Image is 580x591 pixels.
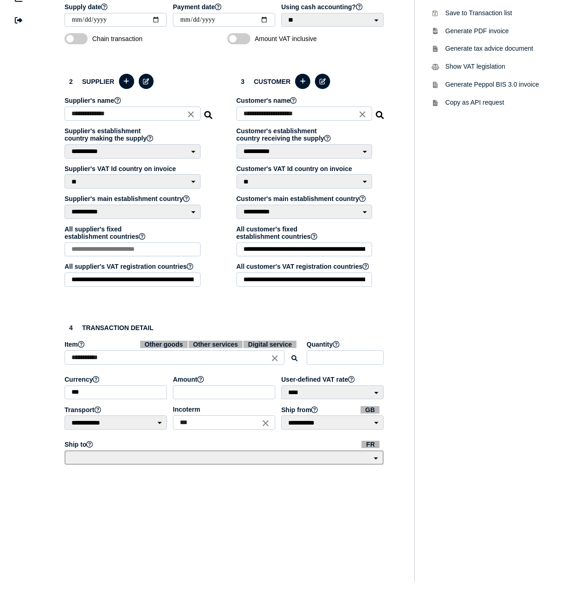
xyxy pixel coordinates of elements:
[237,165,374,172] label: Customer's VAT Id country on invoice
[237,72,385,90] h3: Customer
[92,35,189,42] span: Chain transaction
[237,195,374,202] label: Customer's main establishment country
[65,72,213,90] h3: Supplier
[65,376,168,383] label: Currency
[173,3,277,11] label: Payment date
[65,321,77,334] div: 4
[55,312,394,480] section: Define the item, and answer additional questions
[204,108,213,116] i: Search for a dummy seller
[65,263,202,270] label: All supplier's VAT registration countries
[270,353,280,363] i: Close
[65,97,202,104] label: Supplier's name
[65,195,202,202] label: Supplier's main establishment country
[237,225,374,240] label: All customer's fixed establishment countries
[173,376,277,383] label: Amount
[260,418,271,428] i: Close
[376,108,385,116] i: Search for a dummy customer
[65,165,202,172] label: Supplier's VAT Id country on invoice
[295,74,310,89] button: Add a new customer to the database
[173,406,277,413] label: Incoterm
[315,74,330,89] button: Edit selected customer in the database
[237,263,374,270] label: All customer's VAT registration countries
[189,341,243,348] span: Other services
[255,35,352,42] span: Amount VAT inclusive
[65,3,168,11] label: Supply date
[65,341,302,348] label: Item
[357,109,367,119] i: Close
[237,75,249,88] div: 3
[237,97,374,104] label: Customer's name
[237,127,374,142] label: Customer's establishment country receiving the supply
[65,127,202,142] label: Supplier's establishment country making the supply
[139,74,154,89] button: Edit selected supplier in the database
[186,109,196,119] i: Close
[9,11,28,30] button: Sign out
[65,406,168,414] label: Transport
[243,341,296,348] span: Digital service
[140,341,188,348] span: Other goods
[65,321,385,334] h3: Transaction detail
[55,63,223,302] section: Define the seller
[281,406,385,414] label: Ship from
[119,74,134,89] button: Add a new supplier to the database
[361,406,379,414] span: GB
[281,3,385,11] label: Using cash accounting?
[281,376,385,383] label: User-defined VAT rate
[65,441,385,448] label: Ship to
[287,351,302,366] button: Search for an item by HS code or use natural language description
[65,225,202,240] label: All supplier's fixed establishment countries
[361,441,379,448] span: FR
[307,341,385,348] label: Quantity
[65,75,77,88] div: 2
